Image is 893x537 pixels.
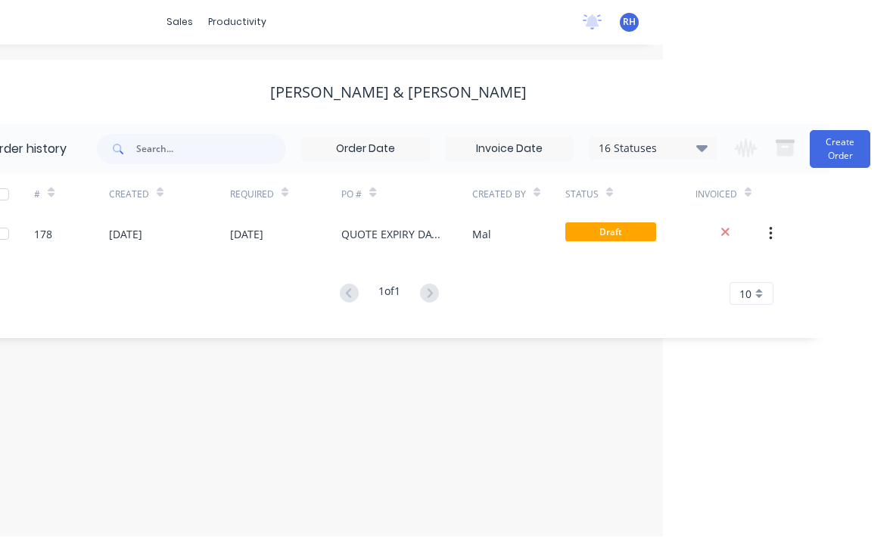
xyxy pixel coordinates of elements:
div: Mal [472,227,491,243]
div: Status [565,174,695,216]
div: Required [230,188,274,202]
div: 1 of 1 [378,284,400,306]
div: sales [159,11,201,34]
div: Created [109,188,149,202]
div: QUOTE EXPIRY DATE [DATE] [341,227,441,243]
input: Invoice Date [446,138,573,161]
div: 178 [34,227,52,243]
div: [PERSON_NAME] & [PERSON_NAME] [270,84,527,102]
div: Created By [472,174,565,216]
span: RH [623,16,636,29]
div: Status [565,188,599,202]
div: Invoiced [695,174,770,216]
button: Create Order [810,131,870,169]
div: productivity [201,11,274,34]
div: 16 Statuses [590,141,717,157]
div: # [34,174,108,216]
div: PO # [341,188,362,202]
div: Required [230,174,342,216]
span: 10 [739,287,751,303]
div: [DATE] [230,227,263,243]
div: Created By [472,188,526,202]
div: Created [109,174,230,216]
div: Invoiced [695,188,737,202]
div: [DATE] [109,227,142,243]
div: PO # [341,174,471,216]
input: Search... [136,135,286,165]
span: Draft [565,223,656,242]
div: # [34,188,40,202]
input: Order Date [302,138,429,161]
